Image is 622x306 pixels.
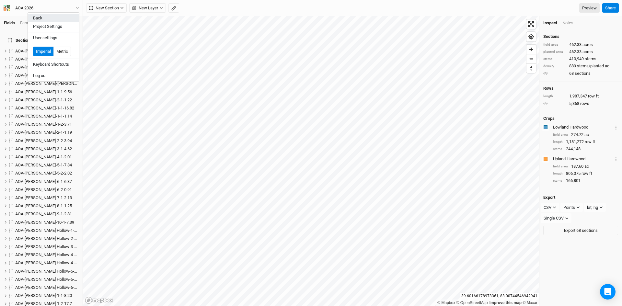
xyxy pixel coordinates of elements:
[15,277,86,282] span: AOA-[PERSON_NAME] Hollow-5-2-6.73
[543,71,618,76] div: 68
[543,64,566,69] div: density
[85,297,113,304] a: Mapbox logo
[526,45,536,54] span: Zoom in
[15,285,79,290] div: AOA-Hintz Hollow-6-1-2.29
[560,203,583,212] button: Points
[15,154,72,159] span: AOA-[PERSON_NAME]-4-1-2.01
[15,195,79,200] div: AOA-Genevieve Jones-7-1-2.13
[15,163,79,168] div: AOA-Genevieve Jones-5-1-7.84
[614,123,618,131] button: Crop Usage
[490,300,522,305] a: Improve this map
[15,244,79,249] div: AOA-Hintz Hollow-3-1-2.23
[15,228,79,233] div: AOA-Hintz Hollow-1-1-2.43
[543,86,618,91] h4: Rows
[553,140,563,144] div: length
[15,236,79,241] div: AOA-Hintz Hollow-2-1-2.41
[437,300,455,305] a: Mapbox
[614,155,618,163] button: Crop Usage
[15,130,72,135] span: AOA-[PERSON_NAME]-2-1-1.19
[15,106,79,111] div: AOA-Elick-1-1-16.82
[33,47,54,56] button: Imperial
[15,293,79,298] div: AOA-Kibler Fen-1-1-8.20
[28,34,79,42] a: User settings
[8,38,32,43] span: Sections
[15,122,72,127] span: AOA-[PERSON_NAME]-1-2-3.71
[553,156,613,162] div: Upland Hardwood
[15,203,72,208] span: AOA-[PERSON_NAME]-8-1-1.25
[580,101,589,107] span: rows
[83,16,539,306] canvas: Map
[15,220,74,225] span: AOA-[PERSON_NAME]-10-1-7.39
[15,244,86,249] span: AOA-[PERSON_NAME] Hollow-3-1-2.23
[15,81,79,86] div: AOA-Cossin/Kreisel-1-1-18.70
[541,203,559,212] button: CSV
[15,195,72,200] span: AOA-[PERSON_NAME]-7-1-2.13
[543,94,566,99] div: length
[553,171,618,176] div: 806,075
[15,49,87,53] span: AOA-[PERSON_NAME] Swamp-1-1-4.08
[15,211,72,216] span: AOA-[PERSON_NAME]-9-1-2.81
[602,3,619,13] button: Share
[584,203,606,212] button: lat,lng
[15,154,79,160] div: AOA-Genevieve Jones-4-1-2.01
[584,164,589,169] span: ac
[15,269,86,274] span: AOA-[PERSON_NAME] Hollow-5-1-2.75
[526,64,536,73] span: Reset bearing to north
[582,171,592,176] span: row ft
[544,215,564,221] div: Single CSV
[15,187,79,192] div: AOA-Genevieve Jones-6-2-0.91
[28,14,79,22] button: Back
[20,20,40,26] div: Economics
[553,164,618,169] div: 187.60
[588,93,599,99] span: row ft
[15,171,72,176] span: AOA-[PERSON_NAME]-5-2-2.02
[15,106,74,110] span: AOA-[PERSON_NAME]-1-1-16.82
[553,178,618,184] div: 166,801
[3,5,79,12] button: AOA 2026
[15,236,86,241] span: AOA-[PERSON_NAME] Hollow-2-1-2.41
[582,42,593,48] span: acres
[523,300,537,305] a: Maxar
[553,124,613,130] div: Lowland Hardwood
[585,56,596,62] span: stems
[543,56,618,62] div: 410,949
[543,116,555,121] h4: Crops
[15,114,72,119] span: AOA-[PERSON_NAME]-1-1-1.14
[15,73,87,78] span: AOA-[PERSON_NAME] Swamp-4-1-8.54
[15,89,72,94] span: AOA-[PERSON_NAME]-1-1-9.56
[28,60,79,69] button: Keyboard Shortcuts
[543,57,566,62] div: stems
[15,57,87,62] span: AOA-[PERSON_NAME] Swamp-2-1-5.80
[587,204,598,211] div: lat,lng
[543,42,566,47] div: field area
[28,72,79,80] button: Log out
[168,3,179,13] button: Shortcut: M
[543,34,618,39] h4: Sections
[543,101,618,107] div: 5,368
[15,163,72,167] span: AOA-[PERSON_NAME]-5-1-7.84
[553,171,563,176] div: length
[543,71,566,76] div: qty
[15,285,86,290] span: AOA-[PERSON_NAME] Hollow-6-1-2.29
[15,203,79,209] div: AOA-Genevieve Jones-8-1-1.25
[15,97,79,103] div: AOA-Darby Oaks-2-1-1.22
[460,293,539,300] div: 39.60166178973361 , -83.00744546942941
[89,5,119,11] span: New Section
[15,220,79,225] div: AOA-Genevieve Jones-10-1-7.39
[543,63,618,69] div: 889
[544,204,551,211] div: CSV
[15,81,107,86] span: AOA-[PERSON_NAME]/[PERSON_NAME]-1-1-18.70
[526,54,536,63] button: Zoom out
[553,147,563,152] div: stems
[15,65,79,70] div: AOA-Cackley Swamp-3-1-1.2
[543,101,566,106] div: qty
[15,5,33,11] div: AOA 2026
[15,179,72,184] span: AOA-[PERSON_NAME]-6-1-6.37
[15,97,72,102] span: AOA-[PERSON_NAME]-2-1-1.22
[15,179,79,184] div: AOA-Genevieve Jones-6-1-6.37
[15,89,79,95] div: AOA-Darby Oaks-1-1-9.56
[553,164,568,169] div: field area
[543,195,618,200] h4: Export
[15,260,86,265] span: AOA-[PERSON_NAME] Hollow-4-2-0.35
